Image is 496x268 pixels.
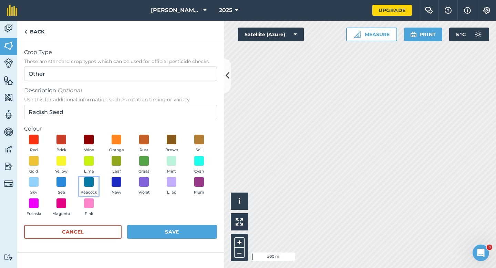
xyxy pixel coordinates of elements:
[24,66,217,81] input: Start typing to search for crop type
[471,28,485,41] img: svg+xml;base64,PD94bWwgdmVyc2lvbj0iMS4wIiBlbmNvZGluZz0idXRmLTgiPz4KPCEtLSBHZW5lcmF0b3I6IEFkb2JlIE...
[234,237,245,248] button: +
[109,147,124,153] span: Orange
[27,211,41,217] span: Fuchsia
[238,197,240,205] span: i
[56,147,66,153] span: Brick
[483,7,491,14] img: A cog icon
[189,177,209,196] button: Plum
[30,189,37,196] span: Sky
[52,156,71,175] button: Yellow
[30,147,38,153] span: Red
[189,156,209,175] button: Cyan
[112,168,121,175] span: Leaf
[354,31,361,38] img: Ruler icon
[4,110,13,120] img: svg+xml;base64,PD94bWwgdmVyc2lvbj0iMS4wIiBlbmNvZGluZz0idXRmLTgiPz4KPCEtLSBHZW5lcmF0b3I6IEFkb2JlIE...
[52,135,71,153] button: Brick
[58,189,65,196] span: Sea
[138,189,150,196] span: Violet
[24,58,217,65] span: These are standard crop types which can be used for official pesticide checks.
[4,161,13,172] img: svg+xml;base64,PD94bWwgdmVyc2lvbj0iMS4wIiBlbmNvZGluZz0idXRmLTgiPz4KPCEtLSBHZW5lcmF0b3I6IEFkb2JlIE...
[404,28,443,41] button: Print
[167,168,176,175] span: Mint
[107,135,126,153] button: Orange
[194,168,204,175] span: Cyan
[456,28,466,41] span: 5 ° C
[194,189,204,196] span: Plum
[4,75,13,85] img: svg+xml;base64,PHN2ZyB4bWxucz0iaHR0cDovL3d3dy53My5vcmcvMjAwMC9zdmciIHdpZHRoPSI1NiIgaGVpZ2h0PSI2MC...
[107,177,126,196] button: Navy
[4,58,13,68] img: svg+xml;base64,PD94bWwgdmVyc2lvbj0iMS4wIiBlbmNvZGluZz0idXRmLTgiPz4KPCEtLSBHZW5lcmF0b3I6IEFkb2JlIE...
[425,7,433,14] img: Two speech bubbles overlapping with the left bubble in the forefront
[29,168,38,175] span: Gold
[4,254,13,260] img: svg+xml;base64,PD94bWwgdmVyc2lvbj0iMS4wIiBlbmNvZGluZz0idXRmLTgiPz4KPCEtLSBHZW5lcmF0b3I6IEFkb2JlIE...
[444,7,452,14] img: A question mark icon
[167,189,176,196] span: Lilac
[24,198,43,217] button: Fuchsia
[410,30,417,39] img: svg+xml;base64,PHN2ZyB4bWxucz0iaHR0cDovL3d3dy53My5vcmcvMjAwMC9zdmciIHdpZHRoPSIxOSIgaGVpZ2h0PSIyNC...
[24,225,122,239] button: Cancel
[138,168,149,175] span: Grass
[55,168,68,175] span: Yellow
[24,96,217,103] span: Use this for additional information such as rotation timing or variety
[84,168,94,175] span: Lime
[4,23,13,34] img: svg+xml;base64,PD94bWwgdmVyc2lvbj0iMS4wIiBlbmNvZGluZz0idXRmLTgiPz4KPCEtLSBHZW5lcmF0b3I6IEFkb2JlIE...
[84,147,94,153] span: Wine
[81,189,97,196] span: Peacock
[52,211,70,217] span: Magenta
[139,147,148,153] span: Rust
[24,86,217,95] span: Description
[107,156,126,175] button: Leaf
[4,41,13,51] img: svg+xml;base64,PHN2ZyB4bWxucz0iaHR0cDovL3d3dy53My5vcmcvMjAwMC9zdmciIHdpZHRoPSI1NiIgaGVpZ2h0PSI2MC...
[134,177,154,196] button: Violet
[85,211,93,217] span: Pink
[79,156,99,175] button: Lime
[24,125,217,133] label: Colour
[79,198,99,217] button: Pink
[127,225,217,239] button: Save
[4,127,13,137] img: svg+xml;base64,PD94bWwgdmVyc2lvbj0iMS4wIiBlbmNvZGluZz0idXRmLTgiPz4KPCEtLSBHZW5lcmF0b3I6IEFkb2JlIE...
[464,6,471,14] img: svg+xml;base64,PHN2ZyB4bWxucz0iaHR0cDovL3d3dy53My5vcmcvMjAwMC9zdmciIHdpZHRoPSIxNyIgaGVpZ2h0PSIxNy...
[24,135,43,153] button: Red
[196,147,203,153] span: Soil
[24,48,217,56] span: Crop Type
[449,28,489,41] button: 5 °C
[487,245,492,250] span: 3
[162,135,181,153] button: Brown
[165,147,178,153] span: Brown
[231,193,248,210] button: i
[134,156,154,175] button: Grass
[58,87,82,94] em: Optional
[372,5,412,16] a: Upgrade
[7,5,17,16] img: fieldmargin Logo
[346,28,397,41] button: Measure
[134,135,154,153] button: Rust
[24,177,43,196] button: Sky
[473,245,489,261] iframe: Intercom live chat
[238,28,304,41] button: Satellite (Azure)
[236,218,243,226] img: Four arrows, one pointing top left, one top right, one bottom right and the last bottom left
[4,92,13,103] img: svg+xml;base64,PHN2ZyB4bWxucz0iaHR0cDovL3d3dy53My5vcmcvMjAwMC9zdmciIHdpZHRoPSI1NiIgaGVpZ2h0PSI2MC...
[79,135,99,153] button: Wine
[24,28,27,36] img: svg+xml;base64,PHN2ZyB4bWxucz0iaHR0cDovL3d3dy53My5vcmcvMjAwMC9zdmciIHdpZHRoPSI5IiBoZWlnaHQ9IjI0Ii...
[112,189,121,196] span: Navy
[162,177,181,196] button: Lilac
[151,6,200,14] span: [PERSON_NAME] Farming Partnership
[4,144,13,154] img: svg+xml;base64,PD94bWwgdmVyc2lvbj0iMS4wIiBlbmNvZGluZz0idXRmLTgiPz4KPCEtLSBHZW5lcmF0b3I6IEFkb2JlIE...
[234,248,245,258] button: –
[24,156,43,175] button: Gold
[4,179,13,188] img: svg+xml;base64,PD94bWwgdmVyc2lvbj0iMS4wIiBlbmNvZGluZz0idXRmLTgiPz4KPCEtLSBHZW5lcmF0b3I6IEFkb2JlIE...
[219,6,232,14] span: 2025
[162,156,181,175] button: Mint
[189,135,209,153] button: Soil
[17,21,51,41] a: Back
[52,177,71,196] button: Sea
[79,177,99,196] button: Peacock
[52,198,71,217] button: Magenta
